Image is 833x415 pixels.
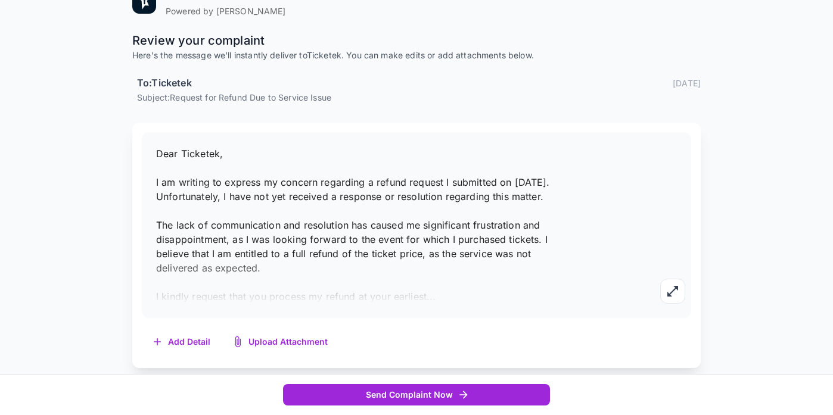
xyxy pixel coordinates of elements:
button: Add Detail [142,330,222,354]
p: Review your complaint [132,32,701,49]
p: [DATE] [673,77,701,89]
p: Here's the message we'll instantly deliver to Ticketek . You can make edits or add attachments be... [132,49,701,61]
span: Dear Ticketek, I am writing to express my concern regarding a refund request I submitted on [DATE... [156,148,550,302]
p: Powered by [PERSON_NAME] [166,5,286,17]
button: Upload Attachment [222,330,340,354]
span: ... [427,291,436,302]
p: Subject: Request for Refund Due to Service Issue [137,91,701,104]
button: Send Complaint Now [283,384,550,406]
h6: To: Ticketek [137,76,192,91]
